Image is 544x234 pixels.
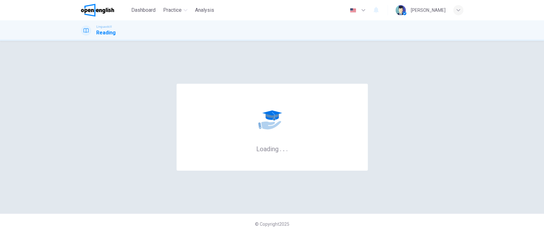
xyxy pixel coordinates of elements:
span: Practice [163,6,182,14]
img: OpenEnglish logo [81,4,114,17]
a: OpenEnglish logo [81,4,129,17]
img: Profile picture [395,5,406,15]
button: Analysis [192,4,217,16]
h6: . [283,143,285,153]
span: Linguaskill [96,25,112,29]
button: Dashboard [129,4,158,16]
button: Practice [161,4,190,16]
span: Analysis [195,6,214,14]
div: [PERSON_NAME] [411,6,446,14]
h6: . [286,143,288,153]
img: en [349,8,357,13]
span: Dashboard [131,6,156,14]
h6: . [279,143,282,153]
h1: Reading [96,29,116,37]
span: © Copyright 2025 [255,222,289,227]
h6: Loading [256,145,288,153]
